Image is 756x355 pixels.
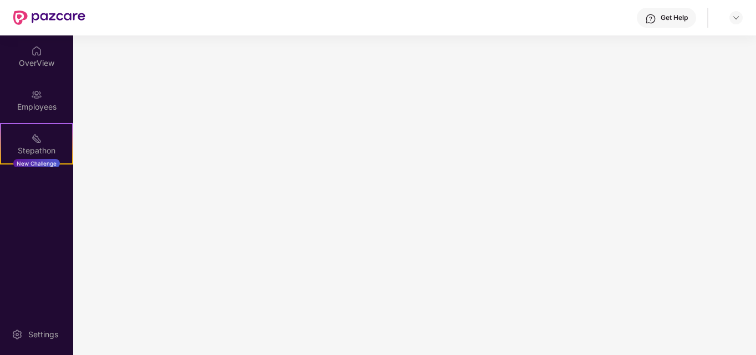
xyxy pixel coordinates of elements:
[31,45,42,56] img: svg+xml;base64,PHN2ZyBpZD0iSG9tZSIgeG1sbnM9Imh0dHA6Ly93d3cudzMub3JnLzIwMDAvc3ZnIiB3aWR0aD0iMjAiIG...
[1,145,72,156] div: Stepathon
[661,13,688,22] div: Get Help
[13,159,60,168] div: New Challenge
[645,13,656,24] img: svg+xml;base64,PHN2ZyBpZD0iSGVscC0zMngzMiIgeG1sbnM9Imh0dHA6Ly93d3cudzMub3JnLzIwMDAvc3ZnIiB3aWR0aD...
[732,13,740,22] img: svg+xml;base64,PHN2ZyBpZD0iRHJvcGRvd24tMzJ4MzIiIHhtbG5zPSJodHRwOi8vd3d3LnczLm9yZy8yMDAwL3N2ZyIgd2...
[31,133,42,144] img: svg+xml;base64,PHN2ZyB4bWxucz0iaHR0cDovL3d3dy53My5vcmcvMjAwMC9zdmciIHdpZHRoPSIyMSIgaGVpZ2h0PSIyMC...
[12,329,23,340] img: svg+xml;base64,PHN2ZyBpZD0iU2V0dGluZy0yMHgyMCIgeG1sbnM9Imh0dHA6Ly93d3cudzMub3JnLzIwMDAvc3ZnIiB3aW...
[13,11,85,25] img: New Pazcare Logo
[31,89,42,100] img: svg+xml;base64,PHN2ZyBpZD0iRW1wbG95ZWVzIiB4bWxucz0iaHR0cDovL3d3dy53My5vcmcvMjAwMC9zdmciIHdpZHRoPS...
[25,329,62,340] div: Settings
